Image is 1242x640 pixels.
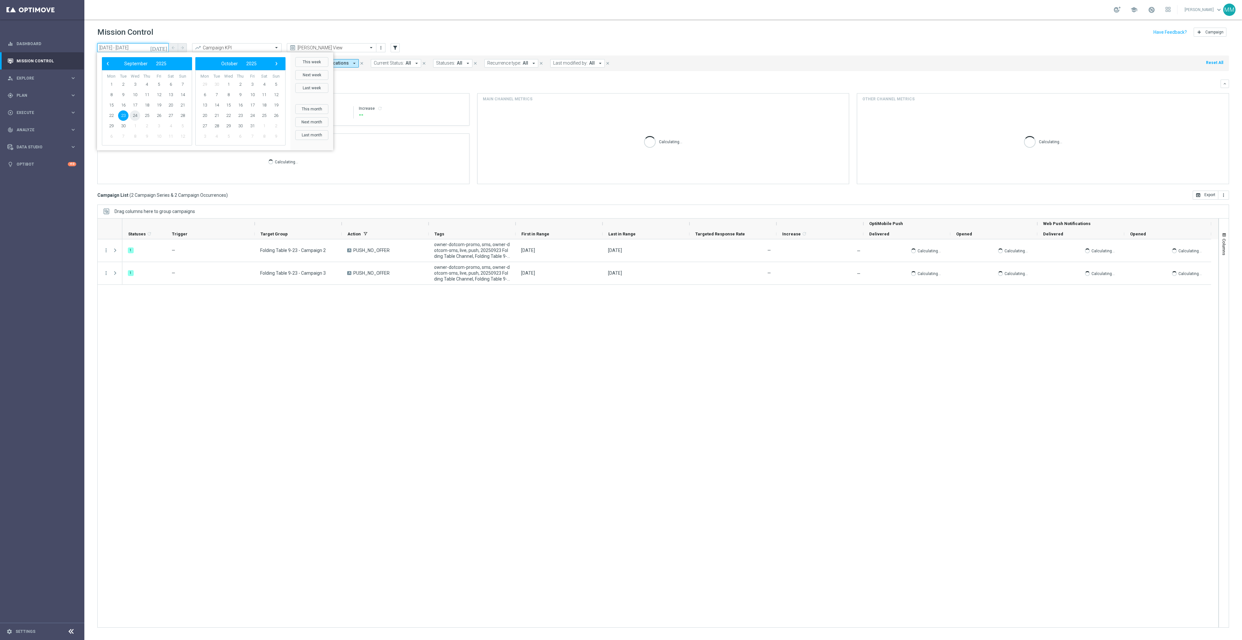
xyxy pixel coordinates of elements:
i: close [605,61,610,66]
th: weekday [177,74,189,79]
button: arrow_back [169,43,178,52]
span: Analyze [17,128,70,132]
ng-select: Mary Push View [287,43,376,52]
span: 2025 [246,61,257,66]
button: Next week [295,70,328,80]
span: First in Range [521,232,549,236]
button: close [359,60,365,67]
bs-datepicker-navigation-view: ​ ​ ​ [104,59,187,68]
span: 8 [259,131,269,142]
span: Opened [1130,232,1146,236]
button: more_vert [103,270,109,276]
span: Delivered [1043,232,1063,236]
span: 23 [118,110,128,121]
span: Data Studio [17,145,70,149]
span: 10 [154,131,164,142]
span: September [124,61,148,66]
span: 25 [142,110,152,121]
span: Calculate column [801,230,807,237]
th: weekday [141,74,153,79]
p: Calculating... [275,158,298,165]
div: -- [359,111,464,119]
span: — [767,270,771,276]
th: weekday [153,74,165,79]
span: Increase [782,232,801,236]
a: Mission Control [17,52,76,69]
span: 7 [212,90,222,100]
div: Analyze [7,127,70,133]
span: 6 [165,79,176,90]
span: Calculate column [146,230,152,237]
span: PUSH_NO_OFFER [353,247,390,253]
div: MM [1223,4,1236,16]
span: 28 [212,121,222,131]
span: Trigger [172,232,188,236]
div: Explore [7,75,70,81]
span: 12 [177,131,188,142]
span: 10 [247,90,258,100]
i: keyboard_arrow_right [70,109,76,116]
span: 17 [130,100,140,110]
span: 7 [118,131,128,142]
i: arrow_drop_down [531,60,537,66]
span: 20 [165,100,176,110]
bs-datepicker-navigation-view: ​ ​ ​ [197,59,281,68]
th: weekday [246,74,258,79]
button: open_in_browser Export [1193,191,1218,200]
span: 22 [223,110,234,121]
span: 7 [247,131,258,142]
th: weekday [235,74,247,79]
div: Optibot [7,156,76,173]
span: PUSH_NO_OFFER [353,270,390,276]
span: Execute [17,111,70,115]
i: gps_fixed [7,93,13,98]
span: owner-dotcom-promo, sms, owner-dotcom-sms, live, push, 20250923 Folding Table Channel, Folding Ta... [434,264,510,282]
a: Optibot [17,156,68,173]
span: 2 [271,121,281,131]
div: gps_fixed Plan keyboard_arrow_right [7,93,77,98]
i: keyboard_arrow_right [70,92,76,98]
span: 30 [118,121,128,131]
i: arrow_forward [180,45,185,50]
i: refresh [377,106,383,111]
span: All [457,60,462,66]
div: Mission Control [7,52,76,69]
th: weekday [117,74,129,79]
span: 3 [247,79,258,90]
i: keyboard_arrow_right [70,75,76,81]
button: close [538,60,544,67]
i: close [422,61,426,66]
p: Calculating... [1178,270,1202,276]
button: more_vert [1218,191,1229,200]
div: Mission Control [7,58,77,64]
span: 13 [200,100,210,110]
div: 1 [128,270,134,276]
button: Data Studio keyboard_arrow_right [7,144,77,150]
span: Action [347,232,361,236]
span: Last modified by: [553,60,588,66]
i: track_changes [7,127,13,133]
button: Statuses: All arrow_drop_down [433,59,472,68]
h1: Mission Control [97,28,153,37]
button: close [605,60,611,67]
div: Press SPACE to select this row. [98,239,122,262]
button: filter_alt [391,43,400,52]
span: 25 [259,110,269,121]
div: 23 Sep 2025, Tuesday [521,247,535,253]
div: Press SPACE to select this row. [122,239,1211,262]
span: 15 [223,100,234,110]
i: open_in_browser [1196,193,1201,198]
span: 4 [142,79,152,90]
button: more_vert [103,247,109,253]
span: 7 [177,79,188,90]
div: Press SPACE to select this row. [98,262,122,285]
i: keyboard_arrow_right [70,127,76,133]
span: 6 [235,131,246,142]
i: close [473,61,478,66]
h3: Campaign List [97,192,228,198]
i: arrow_drop_down [597,60,603,66]
span: Campaign [1205,30,1224,34]
i: trending_up [195,44,201,51]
